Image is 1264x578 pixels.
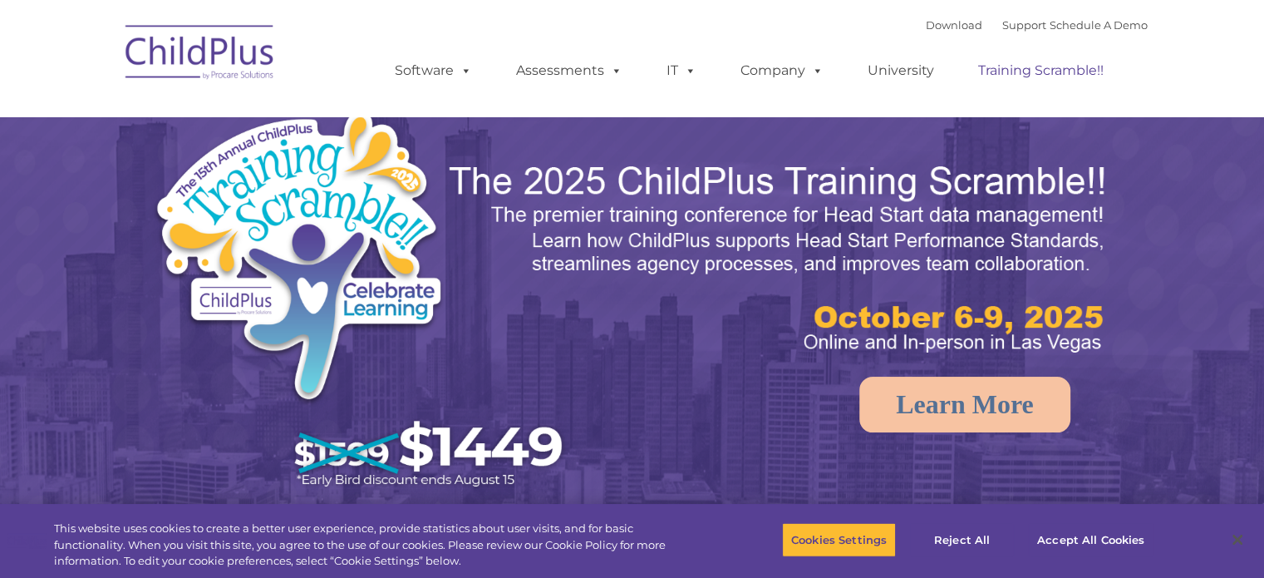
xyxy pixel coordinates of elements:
a: Assessments [499,54,639,87]
button: Close [1219,521,1256,558]
img: ChildPlus by Procare Solutions [117,13,283,96]
button: Accept All Cookies [1028,522,1153,557]
font: | [926,18,1148,32]
a: University [851,54,951,87]
a: Learn More [859,377,1070,432]
span: Phone number [231,178,302,190]
div: This website uses cookies to create a better user experience, provide statistics about user visit... [54,521,696,570]
button: Reject All [910,522,1014,557]
span: Last name [231,110,282,122]
a: Software [378,54,489,87]
a: Download [926,18,982,32]
a: Company [724,54,840,87]
a: Support [1002,18,1046,32]
a: Schedule A Demo [1050,18,1148,32]
button: Cookies Settings [782,522,896,557]
a: Training Scramble!! [962,54,1120,87]
a: IT [650,54,713,87]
